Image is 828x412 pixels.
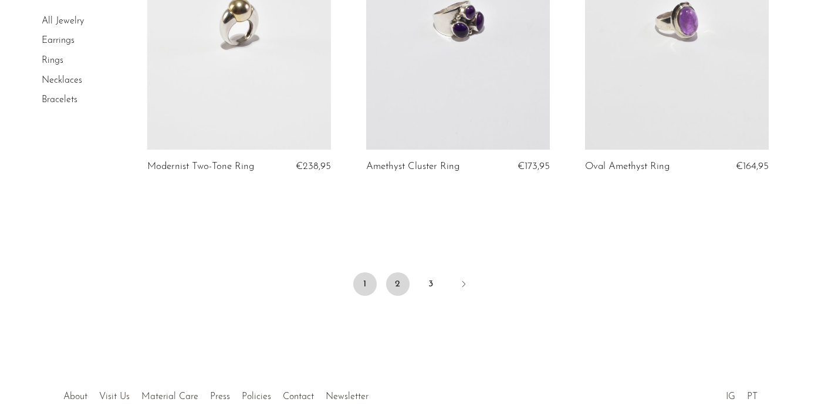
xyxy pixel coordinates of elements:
a: Contact [283,392,314,401]
a: Material Care [141,392,198,401]
a: About [63,392,87,401]
a: 2 [386,272,410,296]
a: Policies [242,392,271,401]
a: Rings [42,56,63,65]
span: 1 [353,272,377,296]
a: Next [452,272,475,298]
a: Modernist Two-Tone Ring [147,161,254,172]
ul: Quick links [58,383,374,405]
ul: Social Medias [720,383,763,405]
a: Press [210,392,230,401]
a: Amethyst Cluster Ring [366,161,459,172]
a: 3 [419,272,442,296]
span: €173,95 [518,161,550,171]
a: Bracelets [42,95,77,104]
a: All Jewelry [42,16,84,26]
a: Earrings [42,36,75,46]
span: €238,95 [296,161,331,171]
a: Oval Amethyst Ring [585,161,670,172]
span: €164,95 [736,161,769,171]
a: Necklaces [42,76,82,85]
a: PT [747,392,758,401]
a: Visit Us [99,392,130,401]
a: IG [726,392,735,401]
